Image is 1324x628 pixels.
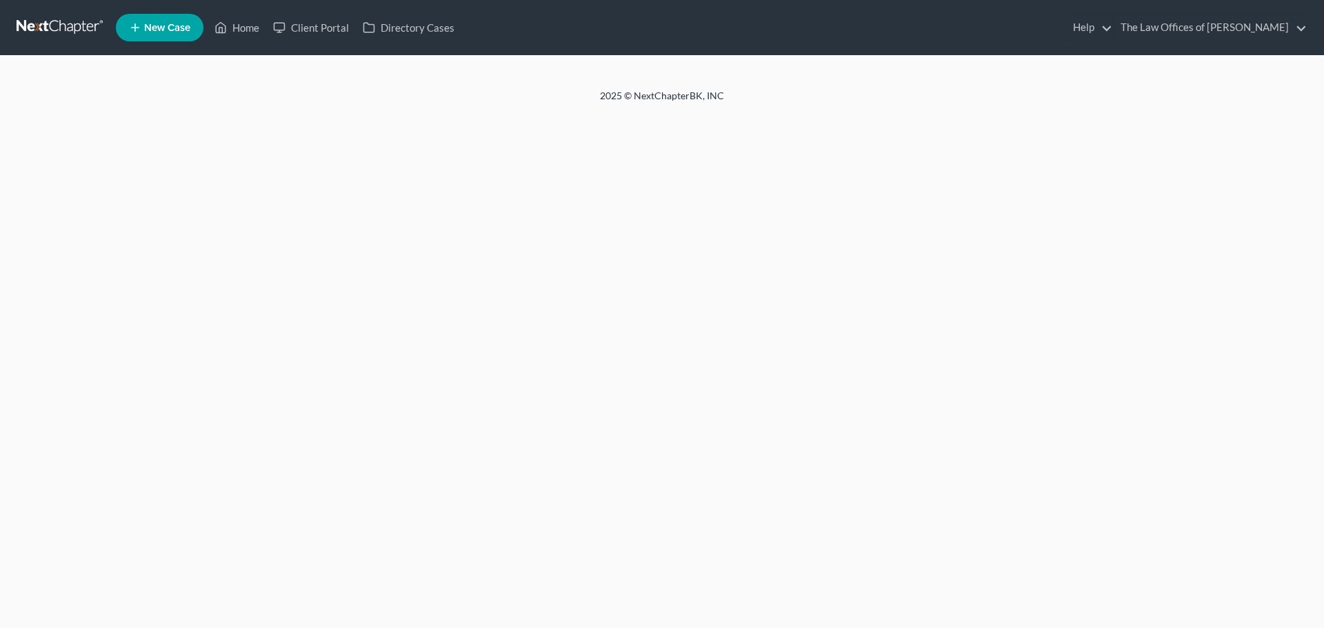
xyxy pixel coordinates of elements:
[116,14,203,41] new-legal-case-button: New Case
[208,15,266,40] a: Home
[1066,15,1112,40] a: Help
[266,15,356,40] a: Client Portal
[1114,15,1307,40] a: The Law Offices of [PERSON_NAME]
[356,15,461,40] a: Directory Cases
[269,89,1055,114] div: 2025 © NextChapterBK, INC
